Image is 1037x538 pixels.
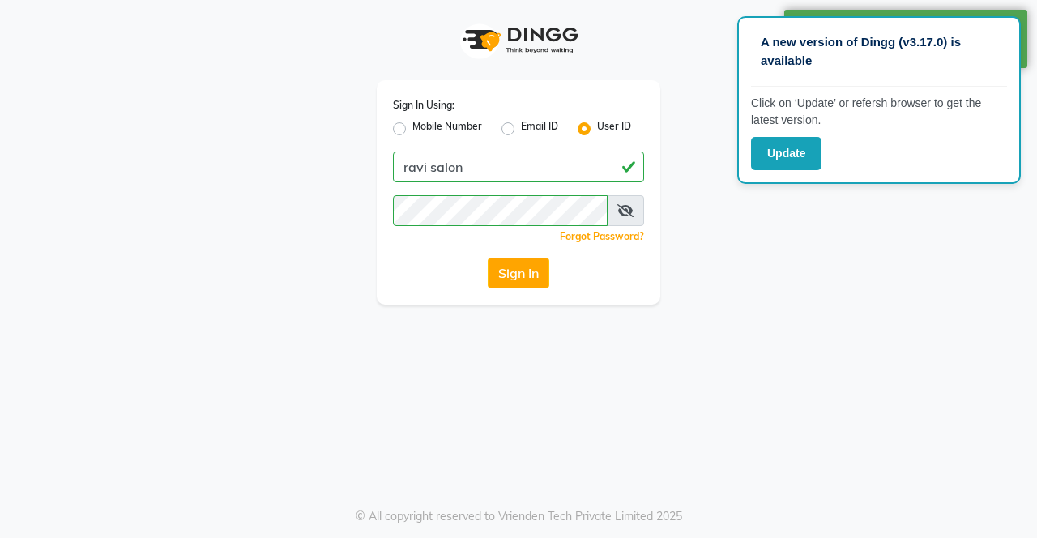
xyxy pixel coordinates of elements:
[488,258,549,288] button: Sign In
[412,119,482,139] label: Mobile Number
[751,137,821,170] button: Update
[393,152,644,182] input: Username
[454,16,583,64] img: logo1.svg
[393,98,454,113] label: Sign In Using:
[751,95,1007,129] p: Click on ‘Update’ or refersh browser to get the latest version.
[521,119,558,139] label: Email ID
[560,230,644,242] a: Forgot Password?
[761,33,997,70] p: A new version of Dingg (v3.17.0) is available
[393,195,608,226] input: Username
[597,119,631,139] label: User ID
